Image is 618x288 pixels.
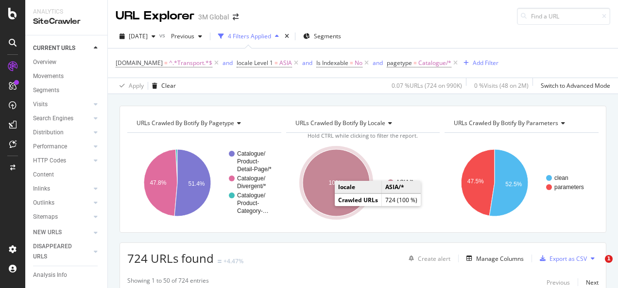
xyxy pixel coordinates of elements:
[33,198,54,208] div: Outlinks
[302,58,312,67] button: and
[283,32,291,41] div: times
[33,170,101,180] a: Content
[33,142,67,152] div: Performance
[33,71,101,81] a: Movements
[198,12,229,22] div: 3M Global
[33,85,59,96] div: Segments
[445,141,596,225] svg: A chart.
[188,180,205,187] text: 51.4%
[585,255,608,278] iframe: Intercom live chat
[116,29,159,44] button: [DATE]
[275,59,278,67] span: =
[506,181,522,188] text: 52.5%
[392,81,462,90] div: 0.07 % URLs ( 724 on 990K )
[127,141,279,225] svg: A chart.
[33,57,101,67] a: Overview
[33,170,54,180] div: Content
[33,156,66,166] div: HTTP Codes
[286,141,438,225] div: A chart.
[33,57,56,67] div: Overview
[137,119,234,127] span: URLs Crawled By Botify By pagetype
[335,181,382,193] td: locale
[476,255,524,263] div: Manage Columns
[33,142,91,152] a: Performance
[33,8,100,16] div: Analytics
[237,192,266,199] text: Catalogue/
[547,276,570,288] button: Previous
[373,58,383,67] button: and
[382,194,421,207] td: 724 (100 %)
[33,113,73,124] div: Search Engines
[33,113,91,124] a: Search Engines
[237,183,266,190] text: Divergent/*
[167,29,206,44] button: Previous
[127,276,209,288] div: Showing 1 to 50 of 724 entries
[223,59,233,67] div: and
[161,81,176,90] div: Clear
[586,278,599,287] div: Next
[214,29,283,44] button: 4 Filters Applied
[33,270,67,280] div: Analysis Info
[33,184,91,194] a: Inlinks
[223,257,243,265] div: +4.47%
[293,115,431,131] h4: URLs Crawled By Botify By locale
[135,115,273,131] h4: URLs Crawled By Botify By pagetype
[237,150,266,157] text: Catalogue/
[382,181,421,193] td: ASIA/*
[328,179,343,186] text: 100%
[554,184,584,191] text: parameters
[463,253,524,264] button: Manage Columns
[33,184,50,194] div: Inlinks
[33,85,101,96] a: Segments
[237,158,259,165] text: Product-
[33,99,91,110] a: Visits
[33,128,64,138] div: Distribution
[474,81,529,90] div: 0 % Visits ( 48 on 2M )
[33,241,91,262] a: DISAPPEARED URLS
[452,115,590,131] h4: URLs Crawled By Botify By parameters
[33,198,91,208] a: Outlinks
[387,59,412,67] span: pagetype
[314,32,341,40] span: Segments
[116,59,163,67] span: [DOMAIN_NAME]
[405,251,450,266] button: Create alert
[33,71,64,81] div: Movements
[33,43,75,53] div: CURRENT URLS
[413,59,417,67] span: =
[454,119,558,127] span: URLs Crawled By Botify By parameters
[116,8,194,24] div: URL Explorer
[335,194,382,207] td: Crawled URLs
[237,166,272,173] text: Detail-Page/*
[605,255,613,263] span: 1
[33,241,82,262] div: DISAPPEARED URLS
[373,59,383,67] div: and
[547,278,570,287] div: Previous
[148,78,176,94] button: Clear
[33,270,101,280] a: Analysis Info
[237,59,273,67] span: locale Level 1
[554,175,568,181] text: clean
[541,81,610,90] div: Switch to Advanced Mode
[467,178,484,185] text: 47.5%
[350,59,353,67] span: =
[116,78,144,94] button: Apply
[164,59,168,67] span: =
[536,251,587,266] button: Export as CSV
[586,276,599,288] button: Next
[418,56,451,70] span: Catalogue/*
[129,81,144,90] div: Apply
[33,227,62,238] div: NEW URLS
[473,59,498,67] div: Add Filter
[159,31,167,39] span: vs
[302,59,312,67] div: and
[150,179,166,186] text: 47.8%
[33,212,91,222] a: Sitemaps
[33,128,91,138] a: Distribution
[460,57,498,69] button: Add Filter
[299,29,345,44] button: Segments
[517,8,610,25] input: Find a URL
[308,132,418,139] span: Hold CTRL while clicking to filter the report.
[396,179,413,186] text: ASIA/*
